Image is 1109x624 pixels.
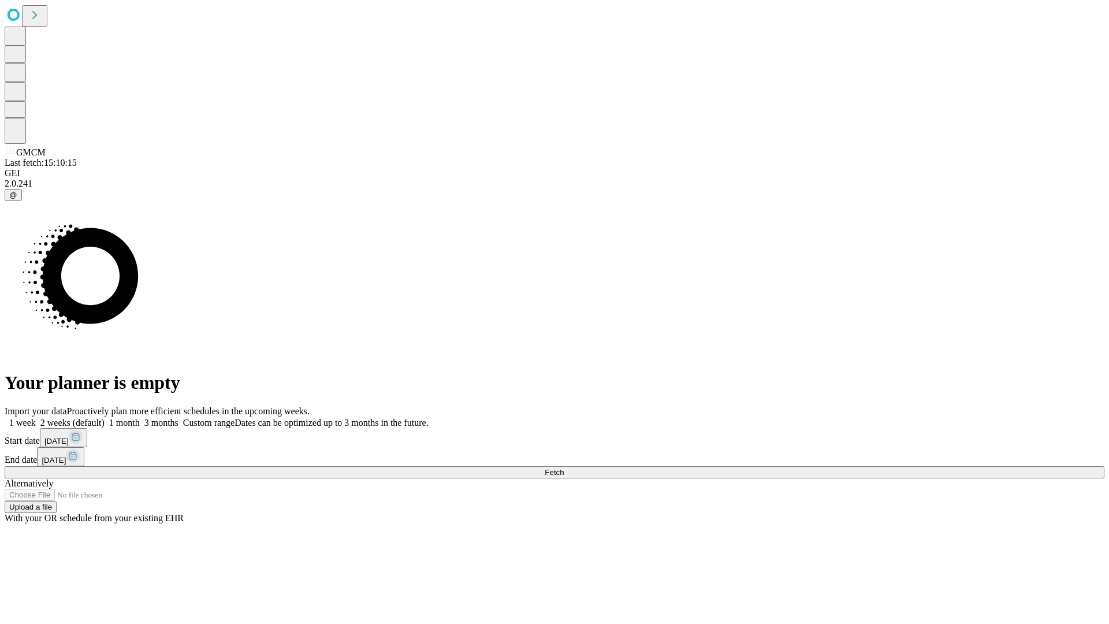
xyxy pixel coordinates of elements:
[5,501,57,513] button: Upload a file
[545,468,564,477] span: Fetch
[109,418,140,428] span: 1 month
[5,447,1104,466] div: End date
[67,406,310,416] span: Proactively plan more efficient schedules in the upcoming weeks.
[37,447,84,466] button: [DATE]
[5,406,67,416] span: Import your data
[5,478,53,488] span: Alternatively
[42,456,66,465] span: [DATE]
[183,418,235,428] span: Custom range
[40,418,105,428] span: 2 weeks (default)
[5,428,1104,447] div: Start date
[16,147,46,157] span: GMCM
[5,189,22,201] button: @
[5,168,1104,179] div: GEI
[9,191,17,199] span: @
[5,372,1104,393] h1: Your planner is empty
[9,418,36,428] span: 1 week
[5,466,1104,478] button: Fetch
[44,437,69,445] span: [DATE]
[40,428,87,447] button: [DATE]
[5,513,184,523] span: With your OR schedule from your existing EHR
[5,158,77,168] span: Last fetch: 15:10:15
[5,179,1104,189] div: 2.0.241
[144,418,178,428] span: 3 months
[235,418,428,428] span: Dates can be optimized up to 3 months in the future.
